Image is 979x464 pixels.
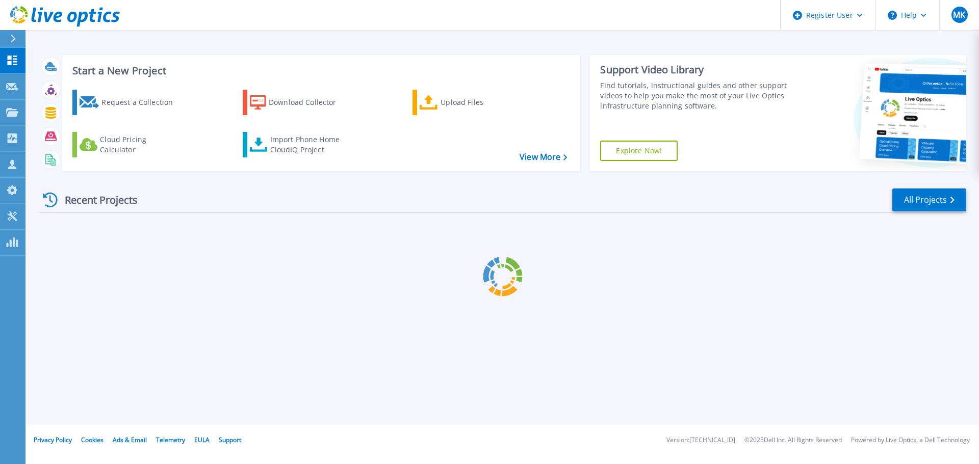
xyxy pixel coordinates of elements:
a: Cloud Pricing Calculator [72,132,186,157]
span: MK [953,11,965,19]
a: Request a Collection [72,90,186,115]
a: View More [520,152,567,162]
a: Telemetry [156,435,185,444]
a: EULA [194,435,210,444]
a: Privacy Policy [34,435,72,444]
li: Powered by Live Optics, a Dell Technology [851,437,970,444]
div: Request a Collection [101,92,183,113]
a: Explore Now! [600,141,678,161]
div: Import Phone Home CloudIQ Project [270,134,350,155]
div: Upload Files [441,92,522,113]
h3: Start a New Project [72,65,567,76]
div: Recent Projects [39,187,151,212]
a: Support [219,435,241,444]
li: © 2025 Dell Inc. All Rights Reserved [744,437,842,444]
div: Cloud Pricing Calculator [100,134,182,155]
a: Ads & Email [113,435,147,444]
div: Find tutorials, instructional guides and other support videos to help you make the most of your L... [600,80,792,111]
li: Version: [TECHNICAL_ID] [666,437,735,444]
div: Support Video Library [600,63,792,76]
div: Download Collector [269,92,350,113]
a: Upload Files [413,90,526,115]
a: All Projects [892,188,966,211]
a: Download Collector [243,90,356,115]
a: Cookies [81,435,104,444]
